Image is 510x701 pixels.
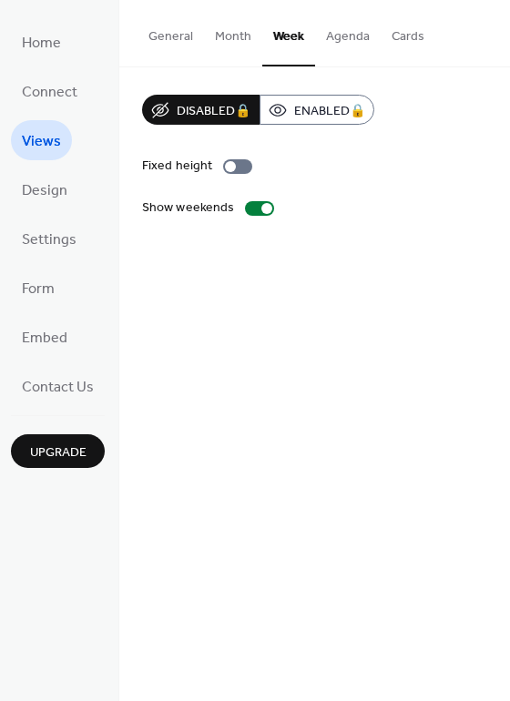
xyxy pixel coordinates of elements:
[22,324,67,353] span: Embed
[11,268,66,308] a: Form
[22,177,67,206] span: Design
[11,120,72,160] a: Views
[11,22,72,62] a: Home
[11,317,78,357] a: Embed
[142,157,212,176] div: Fixed height
[22,29,61,58] span: Home
[22,373,94,402] span: Contact Us
[11,71,88,111] a: Connect
[11,218,87,259] a: Settings
[22,127,61,157] span: Views
[30,443,87,462] span: Upgrade
[11,366,105,406] a: Contact Us
[22,226,76,255] span: Settings
[142,198,234,218] div: Show weekends
[11,169,78,209] a: Design
[22,78,77,107] span: Connect
[11,434,105,468] button: Upgrade
[22,275,55,304] span: Form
